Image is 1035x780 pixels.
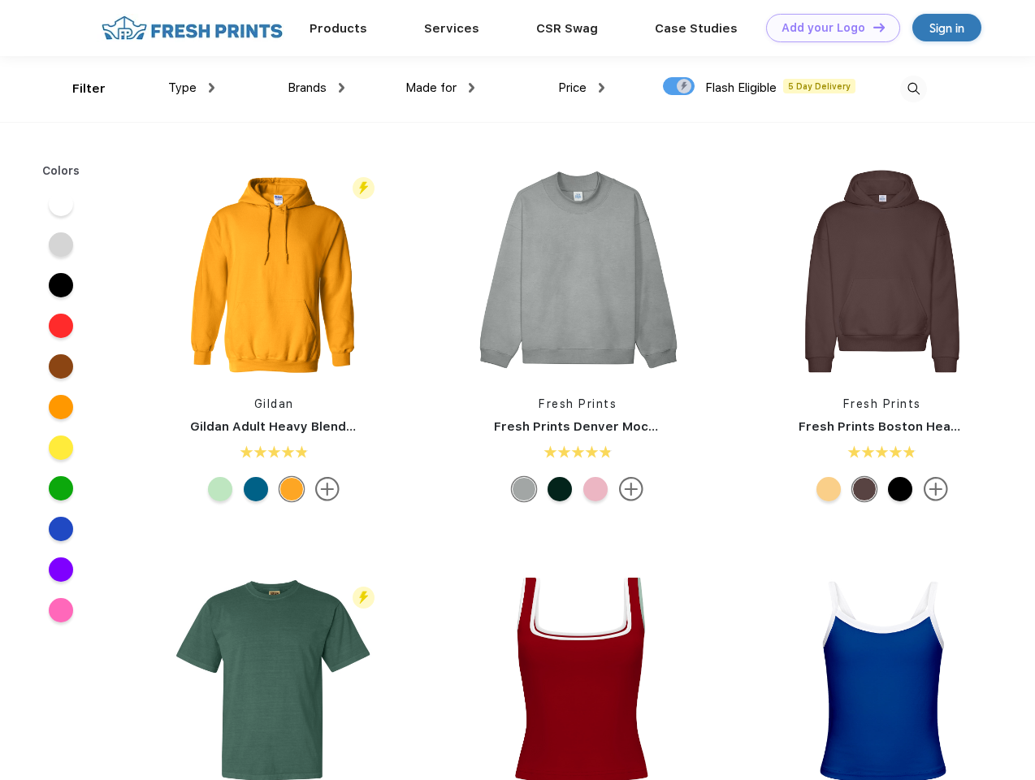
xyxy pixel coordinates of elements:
img: more.svg [619,477,643,501]
span: 5 Day Delivery [783,79,855,93]
a: Fresh Prints [539,397,617,410]
img: dropdown.png [209,83,214,93]
a: Products [310,21,367,36]
img: more.svg [924,477,948,501]
div: Mint Green [208,477,232,501]
div: Antique Sapphire [244,477,268,501]
div: Colors [30,162,93,180]
a: Sign in [912,14,981,41]
span: Brands [288,80,327,95]
img: func=resize&h=266 [470,163,686,379]
a: Fresh Prints Denver Mock Neck Heavyweight Sweatshirt [494,419,847,434]
span: Type [168,80,197,95]
img: dropdown.png [339,83,344,93]
img: DT [873,23,885,32]
div: Heathered Grey [512,477,536,501]
img: desktop_search.svg [900,76,927,102]
span: Flash Eligible [705,80,777,95]
img: dropdown.png [599,83,604,93]
div: Dark Chocolate [852,477,877,501]
img: func=resize&h=266 [166,163,382,379]
div: Add your Logo [782,21,865,35]
a: Gildan Adult Heavy Blend 8 Oz. 50/50 Hooded Sweatshirt [190,419,545,434]
span: Price [558,80,587,95]
div: Sign in [929,19,964,37]
img: fo%20logo%202.webp [97,14,288,42]
div: Bahama Yellow [816,477,841,501]
img: more.svg [315,477,340,501]
div: Pink [583,477,608,501]
div: Black [888,477,912,501]
img: flash_active_toggle.svg [353,587,375,609]
img: flash_active_toggle.svg [353,177,375,199]
a: Fresh Prints [843,397,921,410]
a: Gildan [254,397,294,410]
div: Forest Green [548,477,572,501]
img: func=resize&h=266 [774,163,990,379]
div: Filter [72,80,106,98]
div: Gold [279,477,304,501]
span: Made for [405,80,457,95]
img: dropdown.png [469,83,474,93]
